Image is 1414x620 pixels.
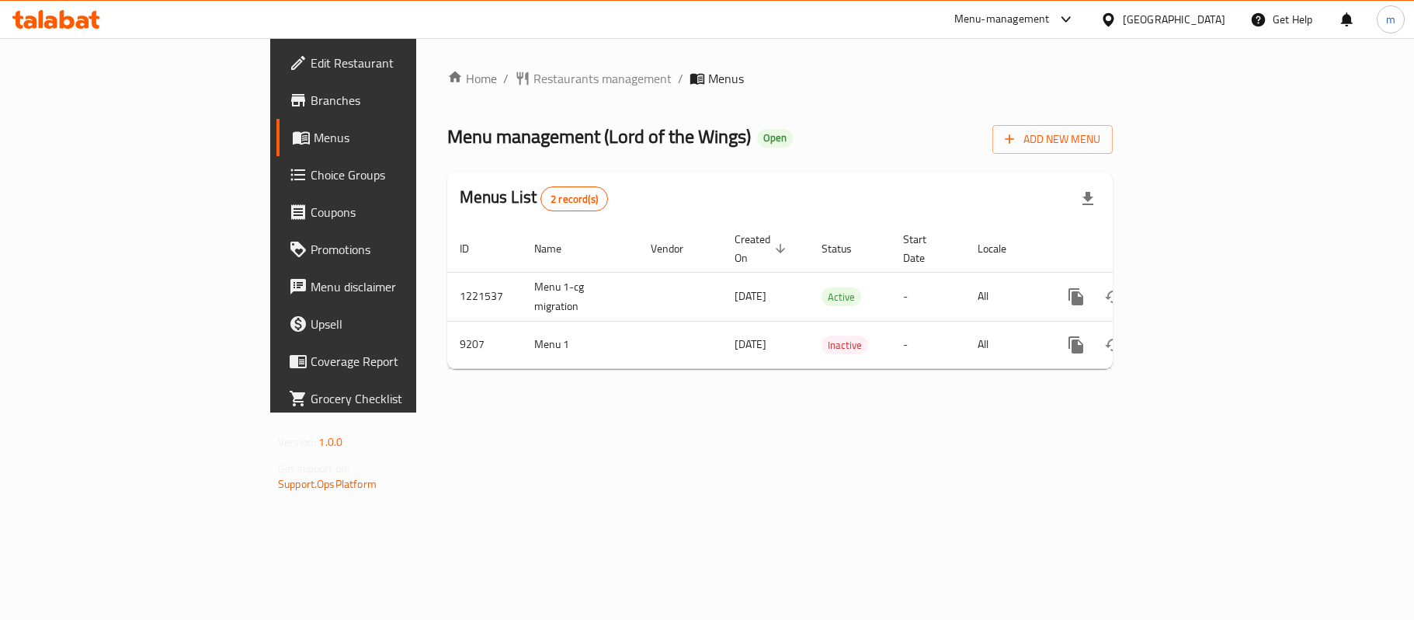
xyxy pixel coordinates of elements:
span: Active [822,288,861,306]
button: Change Status [1095,326,1132,364]
td: Menu 1-cg migration [522,272,638,321]
button: more [1058,278,1095,315]
button: Add New Menu [992,125,1113,154]
td: - [891,272,965,321]
span: Upsell [311,315,494,333]
span: Version: [278,432,316,452]
span: Menu disclaimer [311,277,494,296]
td: All [965,321,1045,368]
span: Status [822,239,872,258]
td: - [891,321,965,368]
a: Restaurants management [515,69,672,88]
a: Coverage Report [276,343,506,380]
span: Start Date [903,230,947,267]
a: Choice Groups [276,156,506,193]
span: m [1386,11,1395,28]
div: Active [822,287,861,306]
span: Coverage Report [311,352,494,371]
span: Choice Groups [311,165,494,184]
span: Get support on: [278,458,349,479]
span: Branches [311,91,494,110]
a: Support.OpsPlatform [278,474,377,494]
span: Name [534,239,582,258]
td: All [965,272,1045,321]
span: Add New Menu [1005,130,1100,149]
button: more [1058,326,1095,364]
a: Grocery Checklist [276,380,506,417]
nav: breadcrumb [447,69,1113,88]
span: [DATE] [735,334,766,354]
span: Menu management ( Lord of the Wings ) [447,119,751,154]
span: Created On [735,230,790,267]
span: Open [757,131,793,145]
div: [GEOGRAPHIC_DATA] [1123,11,1225,28]
div: Open [757,129,793,148]
span: Menus [314,128,494,147]
span: Promotions [311,240,494,259]
span: Menus [708,69,744,88]
span: Edit Restaurant [311,54,494,72]
span: 1.0.0 [318,432,342,452]
div: Export file [1069,180,1107,218]
span: ID [460,239,489,258]
span: Locale [978,239,1027,258]
table: enhanced table [447,225,1219,369]
a: Promotions [276,231,506,268]
button: Change Status [1095,278,1132,315]
h2: Menus List [460,186,608,211]
td: Menu 1 [522,321,638,368]
span: Grocery Checklist [311,389,494,408]
a: Upsell [276,305,506,343]
div: Menu-management [954,10,1050,29]
a: Edit Restaurant [276,44,506,82]
th: Actions [1045,225,1219,273]
a: Branches [276,82,506,119]
a: Menu disclaimer [276,268,506,305]
a: Coupons [276,193,506,231]
span: Coupons [311,203,494,221]
li: / [678,69,683,88]
span: 2 record(s) [541,192,607,207]
span: Restaurants management [533,69,672,88]
div: Total records count [540,186,608,211]
div: Inactive [822,336,868,354]
span: Vendor [651,239,704,258]
span: [DATE] [735,286,766,306]
a: Menus [276,119,506,156]
span: Inactive [822,336,868,354]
